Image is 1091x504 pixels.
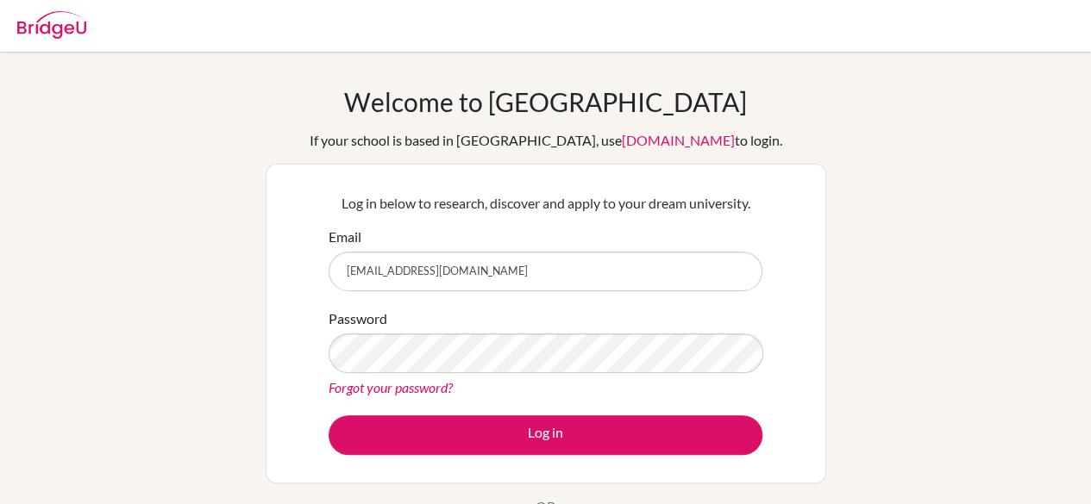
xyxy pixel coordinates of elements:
label: Email [329,227,361,247]
p: Log in below to research, discover and apply to your dream university. [329,193,762,214]
img: Bridge-U [17,11,86,39]
div: If your school is based in [GEOGRAPHIC_DATA], use to login. [310,130,782,151]
button: Log in [329,415,762,455]
a: Forgot your password? [329,379,453,395]
label: Password [329,308,387,329]
a: [DOMAIN_NAME] [622,132,735,148]
h1: Welcome to [GEOGRAPHIC_DATA] [344,86,747,117]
